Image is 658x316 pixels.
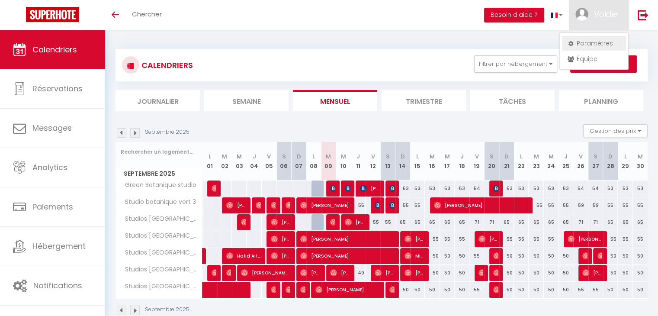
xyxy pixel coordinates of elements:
[603,197,618,213] div: 55
[300,264,320,281] span: [PERSON_NAME]
[633,231,648,247] div: 55
[493,180,498,197] span: [PERSON_NAME]
[425,265,440,281] div: 50
[469,181,484,197] div: 54
[345,180,350,197] span: [PERSON_NAME]
[618,231,632,247] div: 55
[544,265,558,281] div: 50
[26,7,79,22] img: Super Booking
[558,248,573,264] div: 50
[618,265,632,281] div: 50
[293,90,377,111] li: Mensuel
[217,142,232,181] th: 02
[425,231,440,247] div: 55
[430,152,435,161] abbr: M
[603,142,618,181] th: 28
[366,142,380,181] th: 12
[588,181,603,197] div: 54
[603,282,618,298] div: 50
[380,214,395,230] div: 55
[395,142,410,181] th: 14
[633,142,648,181] th: 30
[493,281,498,298] span: [PERSON_NAME]
[455,181,469,197] div: 53
[558,197,573,213] div: 55
[493,248,498,264] span: [PERSON_NAME]
[558,214,573,230] div: 65
[212,264,216,281] span: Laetitia
[389,180,394,197] span: [PERSON_NAME]
[226,197,246,213] span: [PERSON_NAME]
[455,231,469,247] div: 55
[380,142,395,181] th: 13
[330,214,335,230] span: [PERSON_NAME]
[410,214,425,230] div: 65
[145,128,189,136] p: Septembre 2025
[460,152,464,161] abbr: J
[638,152,643,161] abbr: M
[300,248,393,264] span: [PERSON_NAME]
[116,90,200,111] li: Journalier
[469,142,484,181] th: 19
[588,214,603,230] div: 71
[410,197,425,213] div: 55
[267,152,271,161] abbr: V
[618,282,632,298] div: 50
[410,282,425,298] div: 50
[445,152,450,161] abbr: M
[484,8,544,23] button: Besoin d'aide ?
[514,282,529,298] div: 50
[633,282,648,298] div: 50
[32,44,77,55] span: Calendriers
[395,181,410,197] div: 53
[232,142,247,181] th: 03
[345,214,364,230] span: [PERSON_NAME]
[382,90,466,111] li: Trimestre
[237,152,242,161] abbr: M
[389,281,394,298] span: [PERSON_NAME]
[455,282,469,298] div: 50
[276,142,291,181] th: 06
[504,152,509,161] abbr: D
[618,142,632,181] th: 29
[603,265,618,281] div: 50
[529,265,543,281] div: 50
[618,181,632,197] div: 53
[633,214,648,230] div: 65
[291,142,306,181] th: 07
[455,142,469,181] th: 18
[475,152,479,161] abbr: V
[117,214,204,224] span: Studios [GEOGRAPHIC_DATA] 32
[618,197,632,213] div: 55
[499,214,514,230] div: 65
[484,214,499,230] div: 71
[336,142,350,181] th: 10
[116,168,202,180] span: Septembre 2025
[416,152,419,161] abbr: L
[544,248,558,264] div: 50
[32,83,83,94] span: Réservations
[529,181,543,197] div: 53
[286,281,290,298] span: [PERSON_NAME]
[520,152,523,161] abbr: L
[330,264,350,281] span: [PERSON_NAME] Moutei
[330,180,335,197] span: [PERSON_NAME]
[633,181,648,197] div: 53
[351,265,366,281] div: 49
[139,55,193,75] h3: CALENDRIERS
[360,180,379,197] span: [PERSON_NAME]
[117,231,204,241] span: Studios [GEOGRAPHIC_DATA] 31
[499,142,514,181] th: 21
[425,142,440,181] th: 16
[262,142,276,181] th: 05
[253,152,256,161] abbr: J
[375,197,379,213] span: [PERSON_NAME]
[440,265,455,281] div: 50
[514,214,529,230] div: 65
[247,142,261,181] th: 04
[469,282,484,298] div: 55
[588,142,603,181] th: 27
[256,197,260,213] span: [PERSON_NAME]
[573,197,588,213] div: 59
[573,214,588,230] div: 71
